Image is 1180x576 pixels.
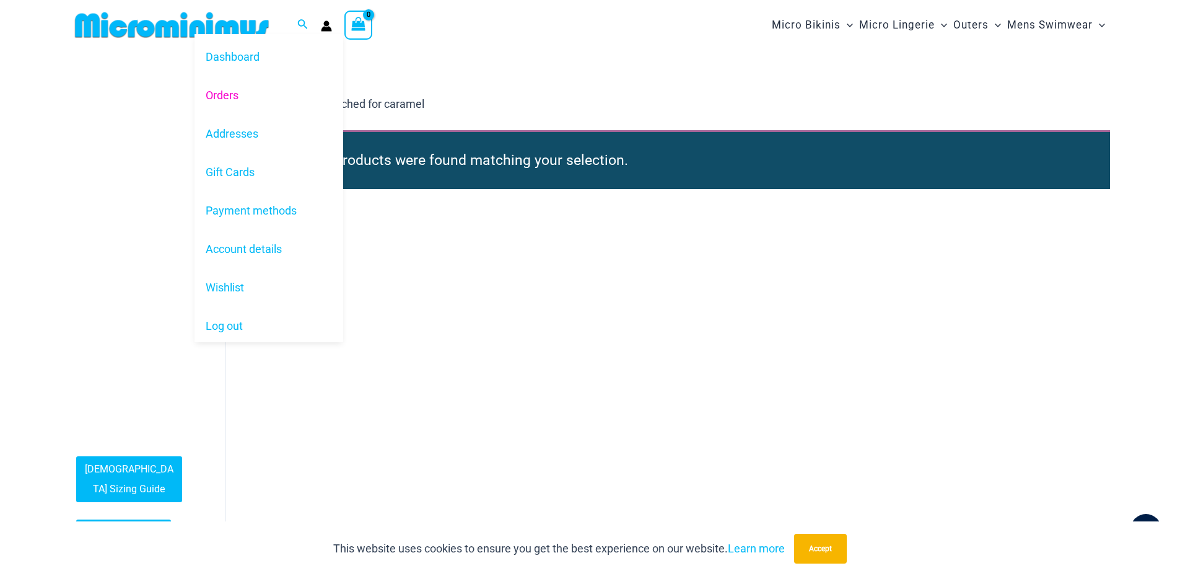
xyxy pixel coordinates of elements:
div: No products were found matching your selection. [263,130,1110,189]
span: Micro Lingerie [859,9,935,41]
a: Account icon link [321,20,332,32]
p: This website uses cookies to ensure you get the best experience on our website. [333,539,785,558]
span: You searched for caramel [299,97,424,110]
a: Men’s Sizing Guide [76,520,171,546]
span: Menu Toggle [841,9,853,41]
a: OutersMenu ToggleMenu Toggle [950,6,1004,44]
a: Search icon link [297,17,308,33]
a: Log out [194,307,343,345]
a: Dashboard [194,37,343,76]
a: Addresses [194,115,343,153]
a: Orders [194,76,343,114]
a: Wishlist [194,268,343,307]
span: Menu Toggle [1093,9,1105,41]
a: Account details [194,230,343,268]
a: [DEMOGRAPHIC_DATA] Sizing Guide [76,456,182,502]
a: Micro LingerieMenu ToggleMenu Toggle [856,6,950,44]
button: Accept [794,534,847,564]
iframe: TrustedSite Certified [76,85,188,333]
img: MM SHOP LOGO FLAT [70,11,274,39]
a: Gift Cards [194,153,343,192]
span: Outers [953,9,989,41]
a: Mens SwimwearMenu ToggleMenu Toggle [1004,6,1108,44]
a: Micro BikinisMenu ToggleMenu Toggle [769,6,856,44]
a: View Shopping Cart, empty [344,11,373,39]
span: Mens Swimwear [1007,9,1093,41]
span: Micro Bikinis [772,9,841,41]
span: » [263,97,424,110]
span: Menu Toggle [935,9,947,41]
nav: Site Navigation [767,4,1111,46]
a: Payment methods [194,192,343,230]
span: Menu Toggle [989,9,1001,41]
a: Learn more [728,542,785,555]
